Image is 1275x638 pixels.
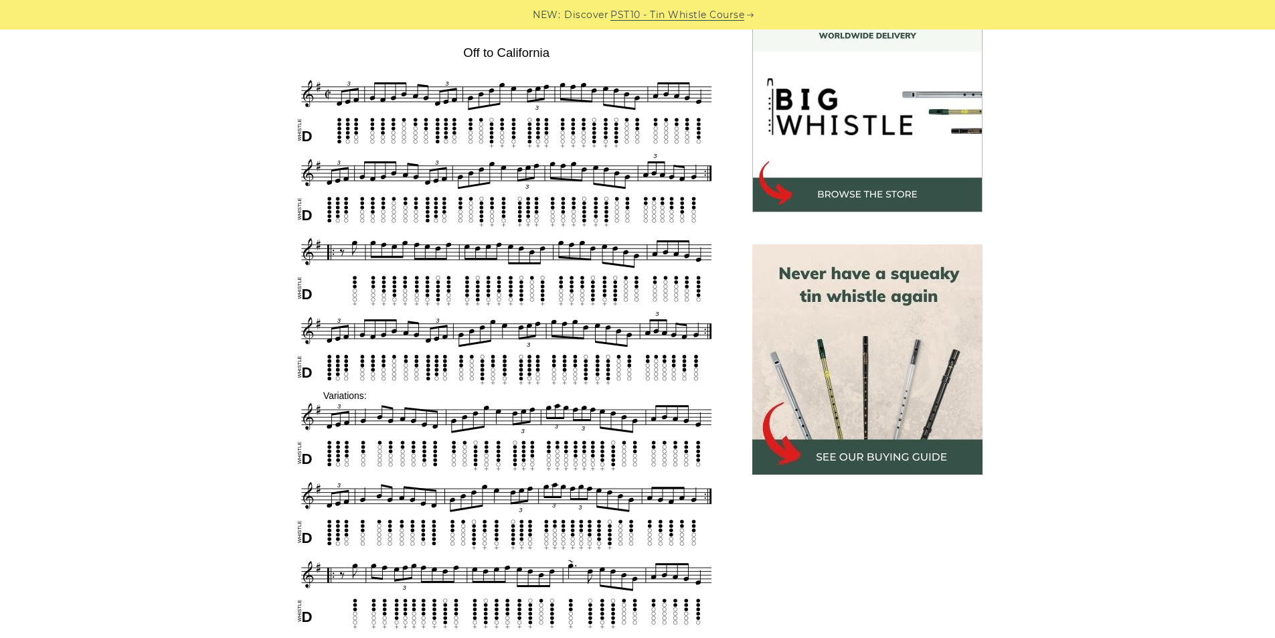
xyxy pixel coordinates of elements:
[564,7,608,23] span: Discover
[752,244,983,475] img: tin whistle buying guide
[610,7,744,23] a: PST10 - Tin Whistle Course
[533,7,560,23] span: NEW:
